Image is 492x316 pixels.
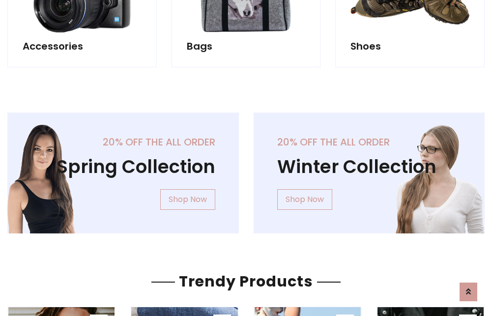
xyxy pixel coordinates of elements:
span: Trendy Products [175,271,317,292]
h1: Spring Collection [31,156,215,177]
h5: Bags [187,40,306,52]
h5: 20% off the all order [277,136,462,148]
a: Shop Now [277,189,332,210]
h1: Winter Collection [277,156,462,177]
h5: Shoes [350,40,469,52]
h5: 20% off the all order [31,136,215,148]
a: Shop Now [160,189,215,210]
h5: Accessories [23,40,142,52]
